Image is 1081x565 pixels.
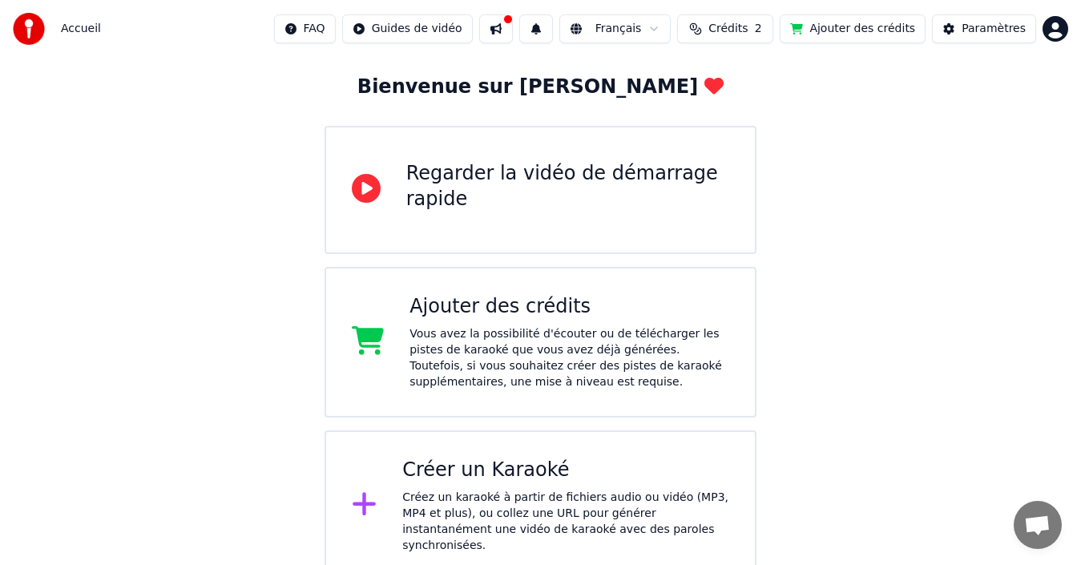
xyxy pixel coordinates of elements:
[409,294,729,320] div: Ajouter des crédits
[406,161,730,212] div: Regarder la vidéo de démarrage rapide
[755,21,762,37] span: 2
[342,14,473,43] button: Guides de vidéo
[1014,501,1062,549] div: Ouvrir le chat
[61,21,101,37] span: Accueil
[962,21,1026,37] div: Paramètres
[61,21,101,37] nav: breadcrumb
[409,326,729,390] div: Vous avez la possibilité d'écouter ou de télécharger les pistes de karaoké que vous avez déjà gén...
[677,14,773,43] button: Crédits2
[402,458,729,483] div: Créer un Karaoké
[780,14,926,43] button: Ajouter des crédits
[274,14,336,43] button: FAQ
[932,14,1036,43] button: Paramètres
[708,21,748,37] span: Crédits
[13,13,45,45] img: youka
[357,75,724,100] div: Bienvenue sur [PERSON_NAME]
[402,490,729,554] div: Créez un karaoké à partir de fichiers audio ou vidéo (MP3, MP4 et plus), ou collez une URL pour g...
